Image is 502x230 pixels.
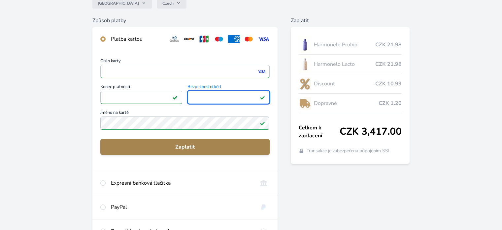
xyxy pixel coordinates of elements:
span: CZK 21.98 [375,60,402,68]
div: Expresní banková tlačítka [111,179,252,187]
span: Celkem k zaplacení [299,124,340,140]
div: Platba kartou [111,35,163,43]
span: -CZK 10.99 [373,80,402,88]
span: Bezpečnostní kód [187,85,269,91]
img: onlineBanking_CZ.svg [257,179,270,187]
span: Czech [162,1,174,6]
img: CLEAN_PROBIO_se_stinem_x-lo.jpg [299,36,311,53]
img: jcb.svg [198,35,210,43]
span: CZK 3,417.00 [340,126,402,138]
span: CZK 1.20 [379,99,402,107]
input: Jméno na kartěPlatné pole [100,116,269,130]
img: amex.svg [228,35,240,43]
span: Konec platnosti [100,85,182,91]
span: Zaplatit [106,143,264,151]
img: Platné pole [260,120,265,126]
span: Discount [314,80,373,88]
img: CLEAN_LACTO_se_stinem_x-hi-lo.jpg [299,56,311,72]
span: Dopravné [314,99,378,107]
img: visa.svg [257,35,270,43]
img: Platné pole [260,95,265,100]
img: visa [257,69,266,74]
img: delivery-lo.png [299,95,311,112]
span: Jméno na kartě [100,111,269,116]
span: Harmonelo Probio [314,41,375,49]
span: Transakce je zabezpečena připojením SSL [307,148,391,154]
h6: Zaplatit [291,17,410,24]
img: maestro.svg [213,35,225,43]
iframe: Iframe pro datum vypršení platnosti [103,93,179,102]
div: PayPal [111,203,252,211]
img: mc.svg [243,35,255,43]
img: discount-lo.png [299,75,311,92]
span: Harmonelo Lacto [314,60,375,68]
img: diners.svg [168,35,181,43]
h6: Způsob platby [92,17,277,24]
img: Platné pole [172,95,178,100]
img: paypal.svg [257,203,270,211]
span: CZK 21.98 [375,41,402,49]
button: Zaplatit [100,139,269,155]
span: [GEOGRAPHIC_DATA] [98,1,139,6]
iframe: Iframe pro bezpečnostní kód [190,93,266,102]
img: discover.svg [183,35,195,43]
span: Číslo karty [100,59,269,65]
iframe: Iframe pro číslo karty [103,67,266,76]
